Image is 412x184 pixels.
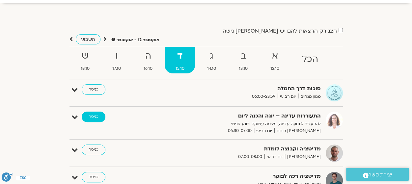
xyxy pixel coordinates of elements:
[82,145,105,155] a: כניסה
[291,47,329,73] a: הכל
[102,47,132,73] a: ו17.10
[196,47,227,73] a: ג14.10
[196,49,227,64] strong: ג
[285,153,321,160] span: [PERSON_NAME]
[82,112,105,122] a: כניסה
[260,49,290,64] strong: א
[133,47,163,73] a: ה16.10
[159,145,321,153] strong: מדיטציה וקבוצה לומדת
[228,49,258,64] strong: ב
[223,28,337,34] label: הצג רק הרצאות להם יש [PERSON_NAME] גישה
[278,93,298,100] span: יום רביעי
[102,65,132,72] span: 17.10
[260,47,290,73] a: א12.10
[76,34,100,44] a: השבוע
[346,168,409,181] a: יצירת קשר
[298,93,321,100] span: מגוון מנחים
[264,153,285,160] span: יום רביעי
[102,49,132,64] strong: ו
[369,171,392,179] span: יצירת קשר
[254,127,274,134] span: יום רביעי
[159,112,321,120] strong: התעוררות עדינה – יוגה והכנה ליום
[82,172,105,182] a: כניסה
[159,120,321,127] p: להתעורר לתנועה עדינה, נשימה עמוקה ורוגע פנימי
[133,65,163,72] span: 16.10
[165,47,195,73] a: ד15.10
[291,52,329,67] strong: הכל
[165,65,195,72] span: 15.10
[165,49,195,64] strong: ד
[196,65,227,72] span: 14.10
[111,37,159,43] p: אוקטובר 12 - אוקטובר 18
[260,65,290,72] span: 12.10
[82,84,105,95] a: כניסה
[70,47,100,73] a: ש18.10
[81,36,95,42] span: השבוע
[70,49,100,64] strong: ש
[226,127,254,134] span: 06:30-07:00
[228,47,258,73] a: ב13.10
[70,65,100,72] span: 18.10
[133,49,163,64] strong: ה
[228,65,258,72] span: 13.10
[159,172,321,181] strong: מדיטציה רכה לבוקר
[274,127,321,134] span: [PERSON_NAME] רוחם
[236,153,264,160] span: 07:00-08:00
[250,93,278,100] span: 06:00-23:59
[159,84,321,93] strong: סוכות דרך החמלה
